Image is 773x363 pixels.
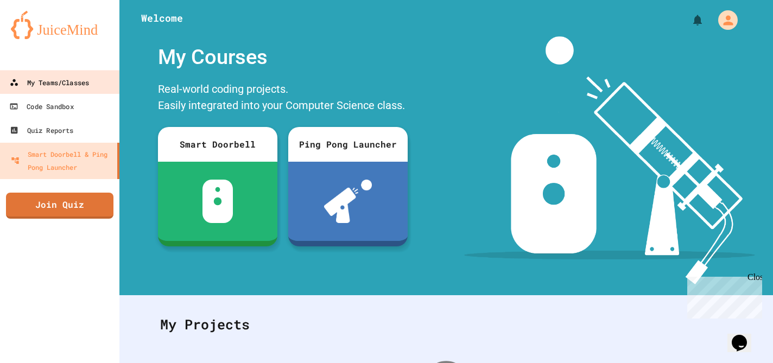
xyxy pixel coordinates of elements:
[202,180,233,223] img: sdb-white.svg
[10,124,74,137] div: Quiz Reports
[158,127,277,162] div: Smart Doorbell
[288,127,408,162] div: Ping Pong Launcher
[153,78,413,119] div: Real-world coding projects. Easily integrated into your Computer Science class.
[149,303,743,346] div: My Projects
[10,76,89,90] div: My Teams/Classes
[324,180,372,223] img: ppl-with-ball.png
[6,193,113,219] a: Join Quiz
[727,320,762,352] iframe: chat widget
[11,148,113,174] div: Smart Doorbell & Ping Pong Launcher
[4,4,75,69] div: Chat with us now!Close
[153,36,413,78] div: My Courses
[683,272,762,319] iframe: chat widget
[464,36,755,284] img: banner-image-my-projects.png
[671,11,707,29] div: My Notifications
[707,8,740,33] div: My Account
[11,11,109,39] img: logo-orange.svg
[9,100,74,113] div: Code Sandbox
